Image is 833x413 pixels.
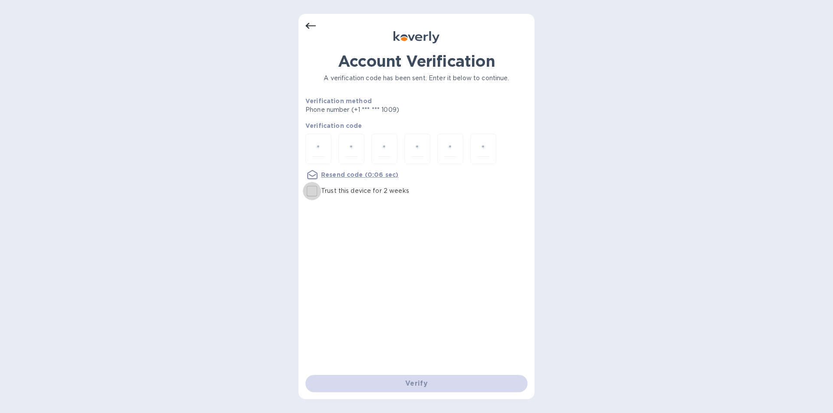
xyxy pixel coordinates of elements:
h1: Account Verification [305,52,528,70]
p: Phone number (+1 *** *** 1009) [305,105,466,114]
b: Verification method [305,98,372,104]
p: A verification code has been sent. Enter it below to continue. [305,74,528,83]
p: Trust this device for 2 weeks [321,186,409,195]
u: Resend code (0:06 sec) [321,171,398,178]
p: Verification code [305,121,528,130]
